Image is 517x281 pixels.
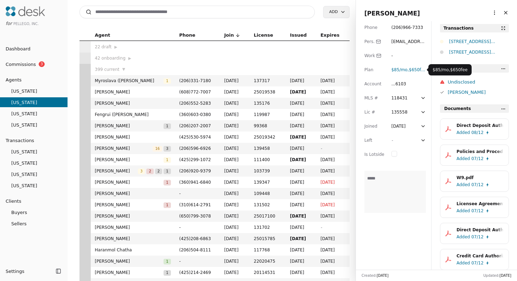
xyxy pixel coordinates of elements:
button: 1 [164,167,171,175]
span: [PERSON_NAME] [95,145,153,152]
button: 2 [155,167,162,175]
span: [DATE] [224,167,245,175]
button: 3 [138,167,145,175]
span: [PERSON_NAME] [95,156,164,163]
span: [DATE] [320,77,345,84]
span: $650 fee [409,67,427,72]
span: - [179,190,216,197]
span: [DATE] [290,190,312,197]
span: [DATE] [290,134,312,141]
span: 1 [164,202,171,208]
span: [PERSON_NAME] [95,122,164,129]
span: [PERSON_NAME] [364,10,420,17]
div: Lic # [364,109,384,116]
span: [DATE] [290,167,312,175]
span: - [179,258,216,265]
span: 135176 [254,100,282,107]
span: 99368 [254,122,282,129]
span: [DATE] [224,100,245,107]
span: 07/12 [471,155,484,162]
span: [DATE] [224,224,245,231]
div: 42 onboarding [95,55,171,62]
span: for [6,21,12,26]
span: 1 [164,157,171,163]
span: [DATE] [224,269,245,276]
span: [PERSON_NAME] [95,134,171,141]
span: [DATE] [224,235,245,242]
span: Added [457,207,470,214]
span: [DATE] [224,213,245,220]
span: - [320,146,322,151]
span: ( 425 ) 299 - 1072 [179,157,211,162]
span: [DATE] [320,167,345,175]
span: Agent [95,31,110,39]
span: [PERSON_NAME] [95,179,164,186]
span: [PERSON_NAME] [95,190,171,197]
span: 3 [39,61,45,67]
span: 2 [146,169,153,174]
button: Credit Card Authorization.pdfAdded07/12 [440,249,509,270]
div: Transactions [443,25,474,32]
span: [DATE] [290,258,312,265]
span: [DATE] [499,274,511,277]
div: [DATE] [391,123,406,130]
span: Myroslava ([PERSON_NAME] [95,77,164,84]
span: 25019538 [254,88,282,96]
span: 22020475 [254,258,282,265]
span: [DATE] [290,179,312,186]
span: 1 [164,169,171,174]
button: 1 [164,258,171,265]
span: Issued [290,31,307,39]
span: [DATE] [224,201,245,208]
span: 25015785 [254,235,282,242]
span: ( 608 ) 772 - 7007 [179,90,211,94]
span: [DATE] [320,246,345,253]
span: 3 [138,169,145,174]
button: 1 [164,269,171,276]
span: [DATE] [290,235,312,242]
span: ( 206 ) 331 - 7180 [179,78,211,83]
button: 1 [164,77,171,84]
span: ( 206 ) 207 - 2007 [179,123,211,128]
span: [DATE] [320,201,345,208]
span: [DATE] [224,246,245,253]
div: 22 draft [95,43,171,50]
span: 131702 [254,224,282,231]
span: [DATE] [224,111,245,118]
span: Added [457,259,470,267]
span: [DATE] [290,111,312,118]
span: 2 [155,169,162,174]
span: [DATE] [224,258,245,265]
span: 111400 [254,156,282,163]
span: ( 310 ) 614 - 2791 [179,202,211,207]
span: ( 425 ) 214 - 2469 [179,270,211,275]
span: ▼ [122,66,125,73]
span: [DATE] [320,156,345,163]
span: [DATE] [224,190,245,197]
div: Policies and Procedures.pdf [457,148,504,155]
span: [DATE] [290,100,312,107]
span: Haranmol Chatha [95,246,171,253]
span: 117768 [254,246,282,253]
span: ( 425 ) 208 - 6863 [179,236,211,241]
span: , [391,67,409,72]
div: [STREET_ADDRESS][PERSON_NAME] [449,49,509,56]
div: 118431 [391,94,419,102]
span: 139458 [254,145,282,152]
span: Fengrui ([PERSON_NAME] [95,111,171,118]
span: 1 [164,78,171,84]
img: Desk [6,6,45,16]
span: $85 /mo [433,67,449,72]
span: ( 206 ) 596 - 6926 [179,146,211,151]
span: Documents [444,105,471,112]
span: Added [457,129,470,136]
span: [DATE] [320,122,345,129]
span: [DATE] [320,134,345,141]
button: Policies and Procedures.pdfAdded07/12 [440,145,509,166]
div: [STREET_ADDRESS][PERSON_NAME] [449,38,509,45]
span: , [433,67,450,72]
div: Plan [364,66,384,73]
button: Direct Deposit Authorization.pdfAdded07/12 [440,223,509,244]
button: 1 [164,156,171,163]
span: [DATE] [290,201,312,208]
